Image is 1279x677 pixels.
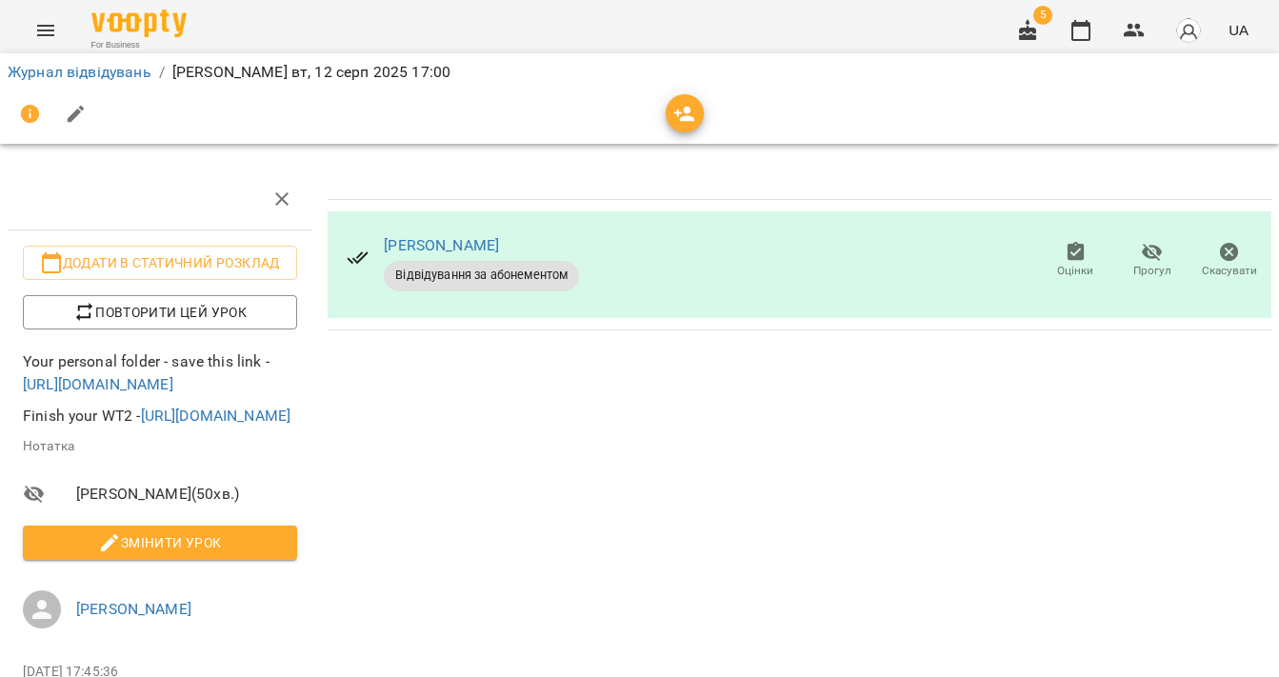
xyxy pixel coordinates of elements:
img: avatar_s.png [1175,17,1202,44]
p: [PERSON_NAME] вт, 12 серп 2025 17:00 [172,61,450,84]
button: UA [1221,12,1256,48]
button: Додати в статичний розклад [23,246,297,280]
span: Повторити цей урок [38,301,282,324]
button: Оцінки [1037,234,1114,288]
span: [PERSON_NAME] ( 50 хв. ) [76,483,297,506]
span: Змінити урок [38,531,282,554]
span: Відвідування за абонементом [384,267,579,284]
a: [URL][DOMAIN_NAME] [141,407,291,425]
span: Додати в статичний розклад [38,251,282,274]
img: Voopty Logo [91,10,187,37]
button: Змінити урок [23,526,297,560]
button: Скасувати [1190,234,1268,288]
a: [PERSON_NAME] [384,236,499,254]
li: / [159,61,165,84]
span: Оцінки [1057,263,1093,279]
p: Finish your WT2 - [23,405,297,428]
span: UA [1229,20,1249,40]
button: Прогул [1114,234,1191,288]
a: [PERSON_NAME] [76,600,191,618]
span: For Business [91,39,187,51]
nav: breadcrumb [8,61,1271,84]
span: 5 [1033,6,1052,25]
a: Журнал відвідувань [8,63,151,81]
p: Your personal folder - save this link - [23,350,297,395]
span: Скасувати [1202,263,1257,279]
button: Menu [23,8,69,53]
a: [URL][DOMAIN_NAME] [23,375,173,393]
span: Прогул [1133,263,1171,279]
p: Нотатка [23,437,297,456]
button: Повторити цей урок [23,295,297,329]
